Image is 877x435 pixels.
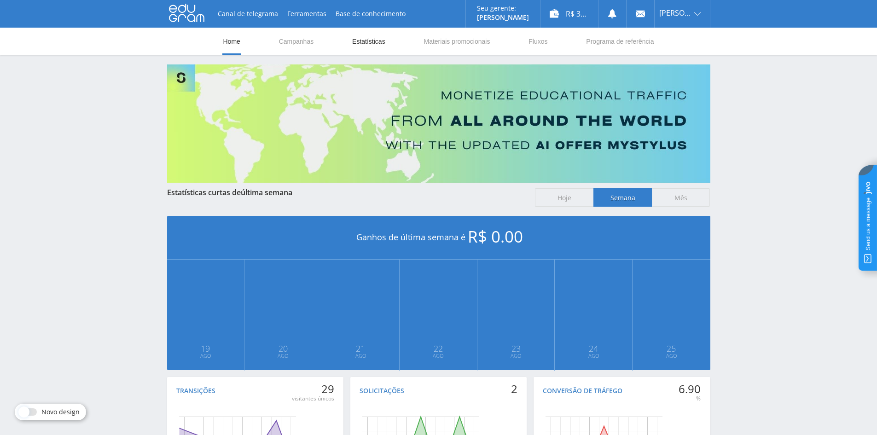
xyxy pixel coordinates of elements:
span: 19 [168,345,244,352]
span: 20 [245,345,321,352]
div: 2 [511,383,517,395]
a: Programa de referência [585,28,655,55]
a: Estatísticas [351,28,386,55]
span: Ago [400,352,476,360]
span: Ago [633,352,710,360]
span: 24 [555,345,632,352]
p: [PERSON_NAME] [477,14,529,21]
span: R$ 0.00 [468,226,523,247]
span: Ago [323,352,399,360]
div: Estatísticas curtas de [167,188,526,197]
span: [PERSON_NAME] [659,9,691,17]
a: Home [222,28,241,55]
img: Banner [167,64,710,183]
span: Hoje [535,188,593,207]
div: Transições [176,387,215,394]
span: Ago [245,352,321,360]
div: Ganhos de última semana é [167,216,710,260]
div: 29 [292,383,334,395]
span: Ago [168,352,244,360]
div: % [679,395,701,402]
span: Novo design [41,408,80,416]
div: 6.90 [679,383,701,395]
span: Semana [593,188,652,207]
span: Ago [555,352,632,360]
span: 22 [400,345,476,352]
span: Mês [652,188,710,207]
div: Solicitações [360,387,404,394]
span: Ago [478,352,554,360]
span: 21 [323,345,399,352]
div: visitantes únicos [292,395,334,402]
span: última semana [241,187,292,197]
a: Fluxos [528,28,548,55]
span: 23 [478,345,554,352]
p: Seu gerente: [477,5,529,12]
a: Materiais promocionais [423,28,491,55]
span: 25 [633,345,710,352]
a: Campanhas [278,28,315,55]
div: Conversão de tráfego [543,387,622,394]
